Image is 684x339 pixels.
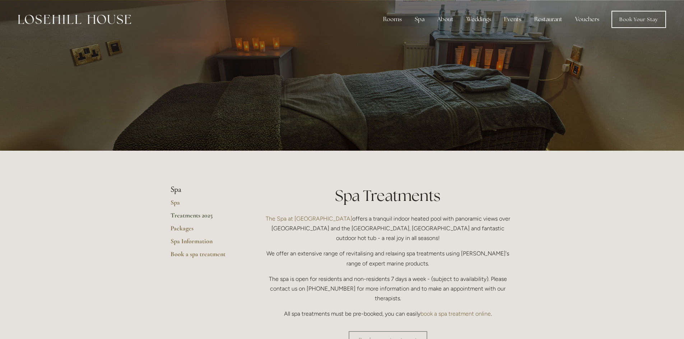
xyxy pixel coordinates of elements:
[262,185,514,206] h1: Spa Treatments
[262,274,514,303] p: The spa is open for residents and non-residents 7 days a week - (subject to availability). Please...
[377,12,408,27] div: Rooms
[420,310,491,317] a: book a spa treatment online
[461,12,497,27] div: Weddings
[262,309,514,319] p: All spa treatments must be pre-booked, you can easily .
[529,12,568,27] div: Restaurant
[18,15,131,24] img: Losehill House
[171,198,239,211] a: Spa
[262,214,514,243] p: offers a tranquil indoor heated pool with panoramic views over [GEOGRAPHIC_DATA] and the [GEOGRAP...
[171,237,239,250] a: Spa Information
[171,250,239,263] a: Book a spa treatment
[611,11,666,28] a: Book Your Stay
[569,12,605,27] a: Vouchers
[171,224,239,237] a: Packages
[266,215,352,222] a: The Spa at [GEOGRAPHIC_DATA]
[432,12,459,27] div: About
[262,249,514,268] p: We offer an extensive range of revitalising and relaxing spa treatments using [PERSON_NAME]'s ran...
[171,211,239,224] a: Treatments 2025
[409,12,430,27] div: Spa
[498,12,527,27] div: Events
[171,185,239,194] li: Spa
